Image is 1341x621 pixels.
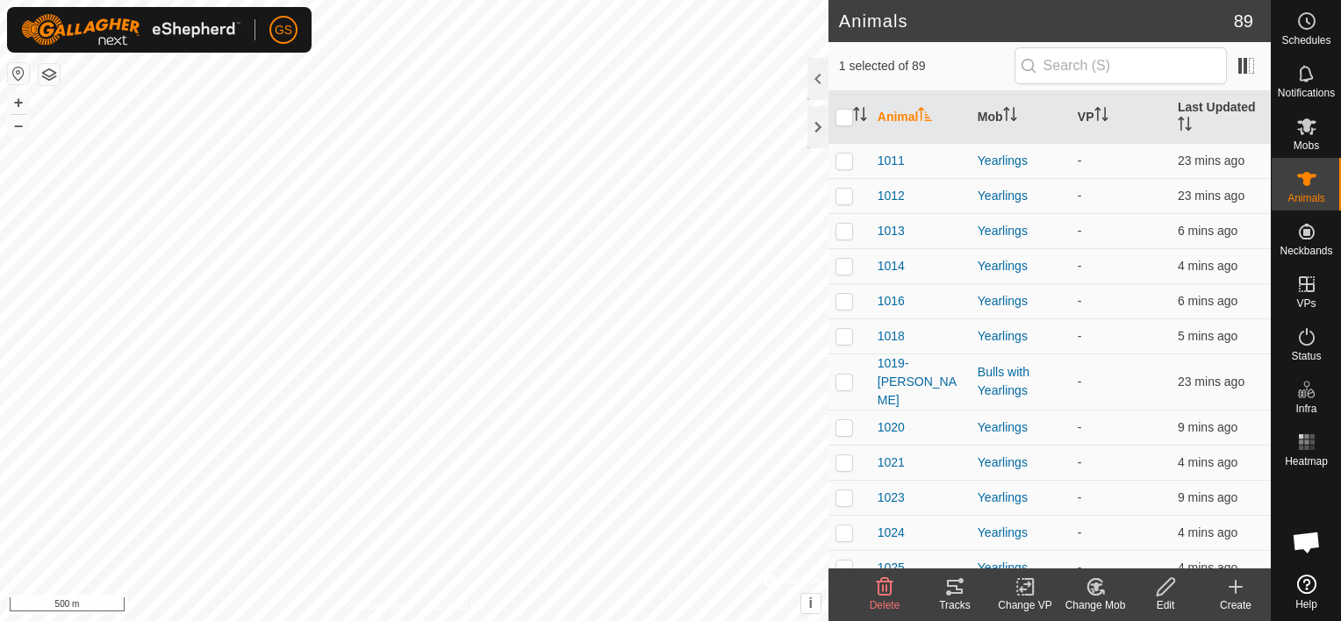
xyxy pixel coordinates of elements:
div: Change VP [990,597,1060,613]
span: 1014 [878,257,905,275]
span: Status [1291,351,1321,361]
button: – [8,115,29,136]
span: Neckbands [1280,246,1332,256]
span: 19 Sept 2025, 1:48 pm [1178,259,1237,273]
span: 19 Sept 2025, 1:48 pm [1178,525,1237,539]
span: 1011 [878,152,905,170]
span: 19 Sept 2025, 1:49 pm [1178,455,1237,469]
span: 19 Sept 2025, 1:29 pm [1178,189,1244,203]
div: Yearlings [978,187,1064,205]
span: 19 Sept 2025, 1:29 pm [1178,153,1244,168]
p-sorticon: Activate to sort [1003,110,1017,124]
div: Yearlings [978,418,1064,437]
span: 19 Sept 2025, 1:43 pm [1178,490,1237,504]
th: VP [1071,91,1171,144]
div: Yearlings [978,524,1064,542]
app-display-virtual-paddock-transition: - [1078,560,1082,575]
div: Yearlings [978,222,1064,240]
span: 1013 [878,222,905,240]
th: Animal [871,91,971,144]
span: 1025 [878,559,905,577]
button: Map Layers [39,64,60,85]
app-display-virtual-paddock-transition: - [1078,375,1082,389]
span: Schedules [1281,35,1330,46]
th: Mob [971,91,1071,144]
th: Last Updated [1171,91,1271,144]
span: 19 Sept 2025, 1:48 pm [1178,560,1237,575]
div: Edit [1130,597,1201,613]
span: Infra [1295,403,1316,414]
span: 1 selected of 89 [839,57,1015,75]
img: Gallagher Logo [21,14,240,46]
app-display-virtual-paddock-transition: - [1078,294,1082,308]
app-display-virtual-paddock-transition: - [1078,329,1082,343]
a: Help [1272,567,1341,617]
span: 1024 [878,524,905,542]
span: 1018 [878,327,905,346]
div: Create [1201,597,1271,613]
input: Search (S) [1015,47,1227,84]
app-display-virtual-paddock-transition: - [1078,490,1082,504]
app-display-virtual-paddock-transition: - [1078,420,1082,434]
app-display-virtual-paddock-transition: - [1078,525,1082,539]
app-display-virtual-paddock-transition: - [1078,189,1082,203]
span: 1012 [878,187,905,205]
span: 19 Sept 2025, 1:47 pm [1178,224,1237,238]
a: Privacy Policy [345,598,411,614]
app-display-virtual-paddock-transition: - [1078,259,1082,273]
app-display-virtual-paddock-transition: - [1078,153,1082,168]
span: 19 Sept 2025, 1:48 pm [1178,329,1237,343]
p-sorticon: Activate to sort [1178,119,1192,133]
h2: Animals [839,11,1234,32]
button: Reset Map [8,63,29,84]
p-sorticon: Activate to sort [853,110,867,124]
span: Animals [1287,193,1325,203]
div: Yearlings [978,559,1064,577]
div: Yearlings [978,489,1064,507]
p-sorticon: Activate to sort [1094,110,1108,124]
span: 1021 [878,453,905,472]
span: i [809,596,813,610]
span: Heatmap [1285,456,1328,467]
span: 19 Sept 2025, 1:30 pm [1178,375,1244,389]
span: 1020 [878,418,905,437]
span: 19 Sept 2025, 1:44 pm [1178,420,1237,434]
div: Yearlings [978,327,1064,346]
span: Notifications [1278,88,1335,98]
span: 1019-[PERSON_NAME] [878,354,964,410]
div: Open chat [1280,516,1333,568]
button: + [8,92,29,113]
span: Delete [870,599,900,611]
div: Yearlings [978,453,1064,472]
div: Bulls with Yearlings [978,363,1064,400]
p-sorticon: Activate to sort [918,110,932,124]
span: 19 Sept 2025, 1:47 pm [1178,294,1237,308]
a: Contact Us [432,598,484,614]
app-display-virtual-paddock-transition: - [1078,455,1082,469]
div: Yearlings [978,257,1064,275]
div: Yearlings [978,152,1064,170]
span: 1023 [878,489,905,507]
span: Mobs [1294,140,1319,151]
button: i [801,594,821,613]
div: Change Mob [1060,597,1130,613]
div: Tracks [920,597,990,613]
span: 1016 [878,292,905,310]
span: Help [1295,599,1317,610]
span: 89 [1234,8,1253,34]
span: GS [275,21,292,39]
div: Yearlings [978,292,1064,310]
span: VPs [1296,298,1316,309]
app-display-virtual-paddock-transition: - [1078,224,1082,238]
